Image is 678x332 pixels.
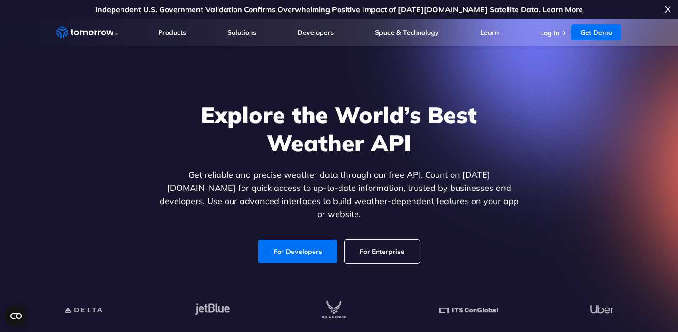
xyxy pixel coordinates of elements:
button: Open CMP widget [5,305,27,327]
a: Solutions [227,28,256,37]
a: For Enterprise [345,240,420,263]
a: Space & Technology [375,28,439,37]
a: Home link [56,25,118,40]
p: Get reliable and precise weather data through our free API. Count on [DATE][DOMAIN_NAME] for quic... [157,168,521,221]
a: Independent U.S. Government Validation Confirms Overwhelming Positive Impact of [DATE][DOMAIN_NAM... [95,5,583,14]
a: For Developers [258,240,337,263]
a: Learn [480,28,499,37]
h1: Explore the World’s Best Weather API [157,101,521,157]
a: Products [158,28,186,37]
a: Developers [298,28,334,37]
a: Get Demo [571,24,621,40]
a: Log In [540,29,559,37]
